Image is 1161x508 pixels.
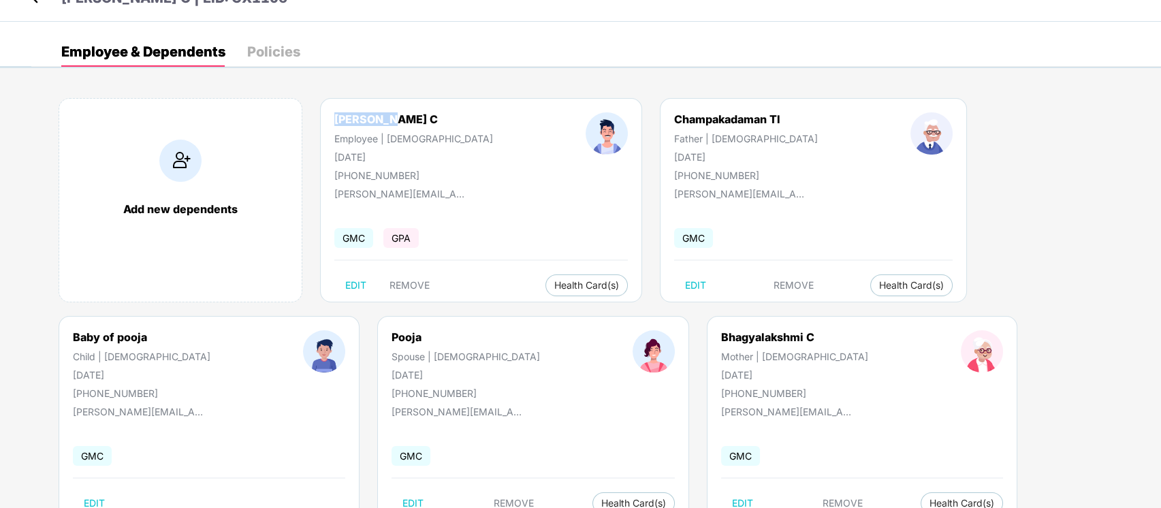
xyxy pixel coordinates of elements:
span: GMC [392,446,430,466]
span: Health Card(s) [879,282,944,289]
div: Baby of pooja [73,330,210,344]
div: [DATE] [674,151,818,163]
div: [PHONE_NUMBER] [721,387,868,399]
span: EDIT [685,280,706,291]
button: Health Card(s) [870,274,953,296]
img: profileImage [910,112,953,155]
span: Health Card(s) [554,282,619,289]
button: REMOVE [379,274,441,296]
span: REMOVE [774,280,814,291]
img: profileImage [303,330,345,372]
img: profileImage [633,330,675,372]
div: Father | [DEMOGRAPHIC_DATA] [674,133,818,144]
div: [PHONE_NUMBER] [334,170,493,181]
div: [DATE] [721,369,868,381]
div: Employee | [DEMOGRAPHIC_DATA] [334,133,493,144]
div: Bhagyalakshmi C [721,330,868,344]
span: REMOVE [389,280,430,291]
button: Health Card(s) [545,274,628,296]
div: Champakadaman Tl [674,112,818,126]
div: Policies [247,45,300,59]
div: [PERSON_NAME][EMAIL_ADDRESS][DOMAIN_NAME] [721,406,857,417]
span: GPA [383,228,419,248]
div: [PERSON_NAME][EMAIL_ADDRESS][DOMAIN_NAME] [392,406,528,417]
div: [PERSON_NAME][EMAIL_ADDRESS][DOMAIN_NAME] [674,188,810,200]
span: GMC [334,228,373,248]
div: [DATE] [73,369,210,381]
button: EDIT [334,274,377,296]
div: Add new dependents [73,202,288,216]
div: Mother | [DEMOGRAPHIC_DATA] [721,351,868,362]
div: Employee & Dependents [61,45,225,59]
span: GMC [73,446,112,466]
img: profileImage [586,112,628,155]
div: [PHONE_NUMBER] [674,170,818,181]
div: [DATE] [334,151,493,163]
div: [PERSON_NAME][EMAIL_ADDRESS][DOMAIN_NAME] [73,406,209,417]
div: [PHONE_NUMBER] [73,387,210,399]
span: Health Card(s) [929,500,994,507]
div: Child | [DEMOGRAPHIC_DATA] [73,351,210,362]
button: REMOVE [763,274,825,296]
span: GMC [674,228,713,248]
div: Spouse | [DEMOGRAPHIC_DATA] [392,351,540,362]
div: [DATE] [392,369,540,381]
div: [PHONE_NUMBER] [392,387,540,399]
button: EDIT [674,274,717,296]
div: [PERSON_NAME] C [334,112,493,126]
span: EDIT [345,280,366,291]
span: Health Card(s) [601,500,666,507]
img: addIcon [159,140,202,182]
div: [PERSON_NAME][EMAIL_ADDRESS][DOMAIN_NAME] [334,188,471,200]
div: Pooja [392,330,540,344]
img: profileImage [961,330,1003,372]
span: GMC [721,446,760,466]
